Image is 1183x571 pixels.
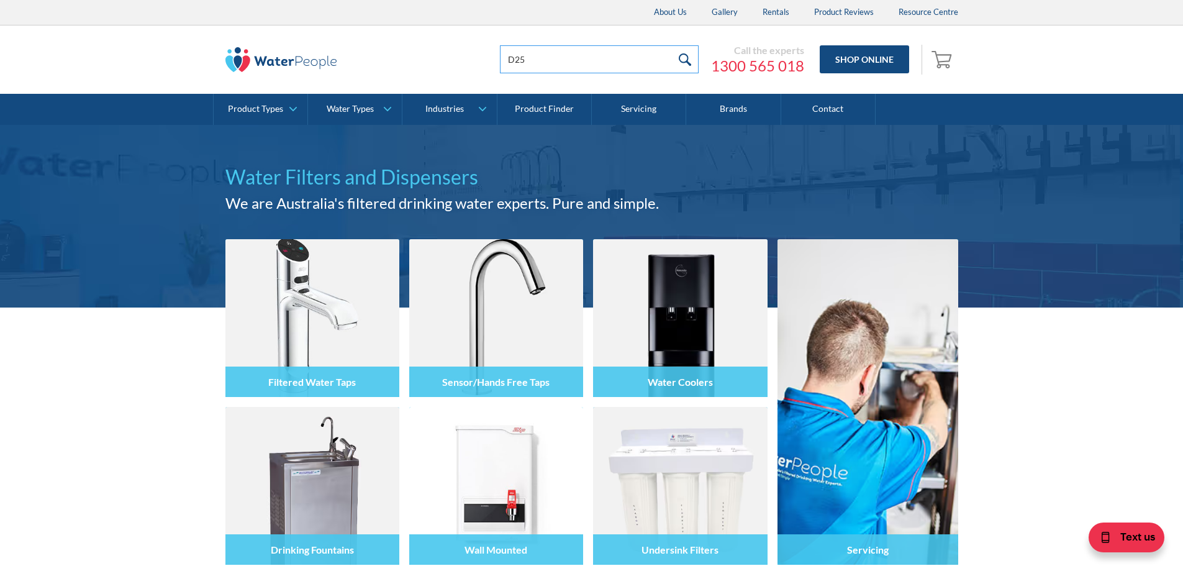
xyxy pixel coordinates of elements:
[593,239,767,397] img: Water Coolers
[777,239,958,565] a: Servicing
[781,94,876,125] a: Contact
[214,94,307,125] a: Product Types
[409,407,583,565] img: Wall Mounted
[820,45,909,73] a: Shop Online
[648,376,713,388] h4: Water Coolers
[225,239,399,397] img: Filtered Water Taps
[442,376,550,388] h4: Sensor/Hands Free Taps
[931,49,955,69] img: shopping cart
[268,376,356,388] h4: Filtered Water Taps
[425,104,464,114] div: Industries
[225,407,399,565] img: Drinking Fountains
[686,94,781,125] a: Brands
[271,544,354,555] h4: Drinking Fountains
[409,239,583,397] img: Sensor/Hands Free Taps
[928,45,958,75] a: Open empty cart
[500,45,699,73] input: Search products
[465,544,527,555] h4: Wall Mounted
[1059,509,1183,571] iframe: podium webchat widget bubble
[327,104,374,114] div: Water Types
[225,47,337,72] img: The Water People
[641,544,718,555] h4: Undersink Filters
[592,94,686,125] a: Servicing
[497,94,592,125] a: Product Finder
[402,94,496,125] a: Industries
[711,57,804,75] a: 1300 565 018
[228,104,283,114] div: Product Types
[711,44,804,57] div: Call the experts
[593,407,767,565] img: Undersink Filters
[308,94,402,125] a: Water Types
[847,544,889,555] h4: Servicing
